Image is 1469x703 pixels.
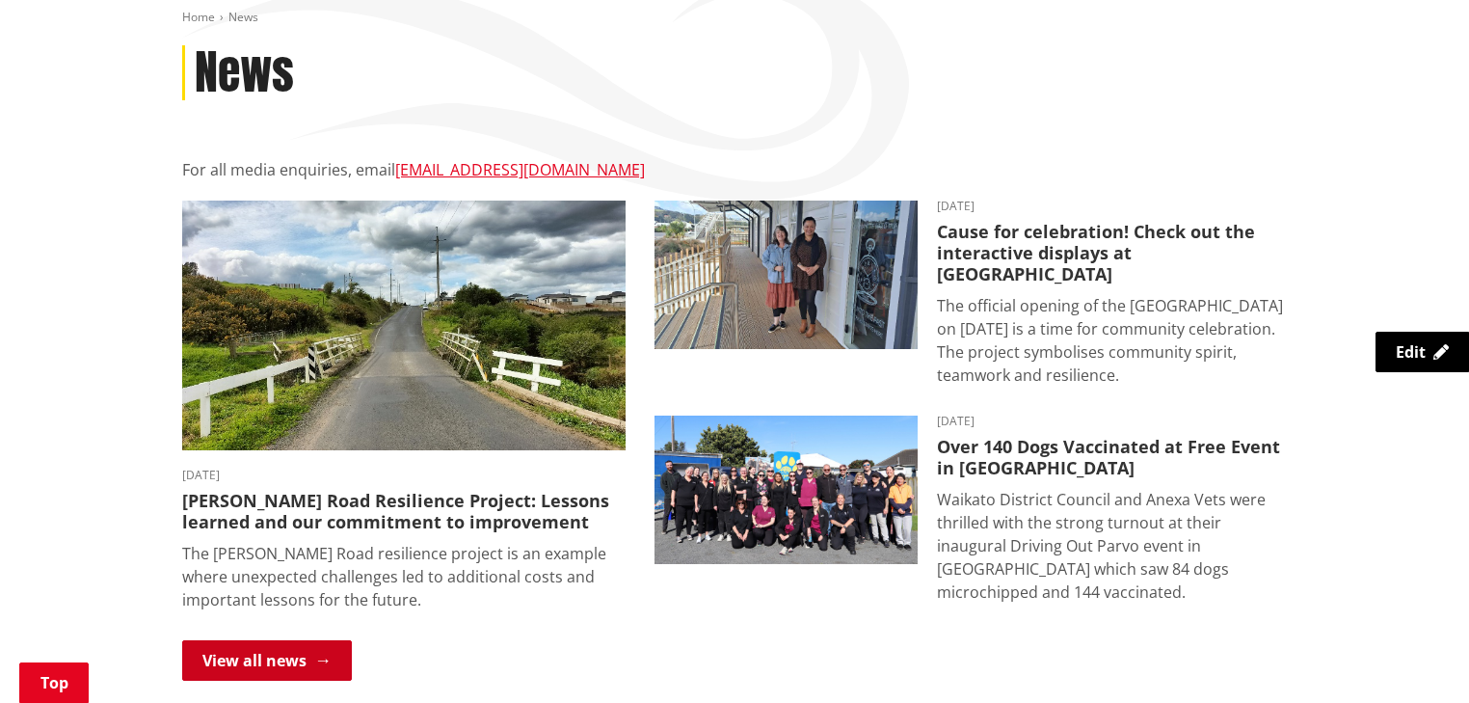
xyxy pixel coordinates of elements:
[937,437,1287,478] h3: Over 140 Dogs Vaccinated at Free Event in [GEOGRAPHIC_DATA]
[182,470,626,481] time: [DATE]
[182,158,1287,181] p: For all media enquiries, email
[182,201,626,611] a: [DATE] [PERSON_NAME] Road Resilience Project: Lessons learned and our commitment to improvement T...
[937,488,1287,604] p: Waikato District Council and Anexa Vets were thrilled with the strong turnout at their inaugural ...
[654,201,1287,387] a: [DATE] Cause for celebration! Check out the interactive displays at [GEOGRAPHIC_DATA] The officia...
[937,201,1287,212] time: [DATE]
[19,662,89,703] a: Top
[182,9,215,25] a: Home
[182,542,626,611] p: The [PERSON_NAME] Road resilience project is an example where unexpected challenges led to additi...
[937,222,1287,284] h3: Cause for celebration! Check out the interactive displays at [GEOGRAPHIC_DATA]
[228,9,258,25] span: News
[182,491,626,532] h3: [PERSON_NAME] Road Resilience Project: Lessons learned and our commitment to improvement
[654,416,918,564] img: 554642373_1205075598320060_7014791421243316406_n
[395,159,645,180] a: [EMAIL_ADDRESS][DOMAIN_NAME]
[182,201,626,450] img: PR-21222 Huia Road Relience Munro Road Bridge
[182,640,352,681] a: View all news
[1396,341,1426,363] span: Edit
[195,45,294,101] h1: News
[654,416,1287,604] a: [DATE] Over 140 Dogs Vaccinated at Free Event in [GEOGRAPHIC_DATA] Waikato District Council and A...
[937,416,1287,427] time: [DATE]
[182,10,1287,26] nav: breadcrumb
[654,201,918,349] img: Huntly Museum - Debra Kane and Kristy Wilson
[1376,332,1469,372] a: Edit
[937,294,1287,387] p: The official opening of the [GEOGRAPHIC_DATA] on [DATE] is a time for community celebration. The ...
[1380,622,1450,691] iframe: Messenger Launcher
